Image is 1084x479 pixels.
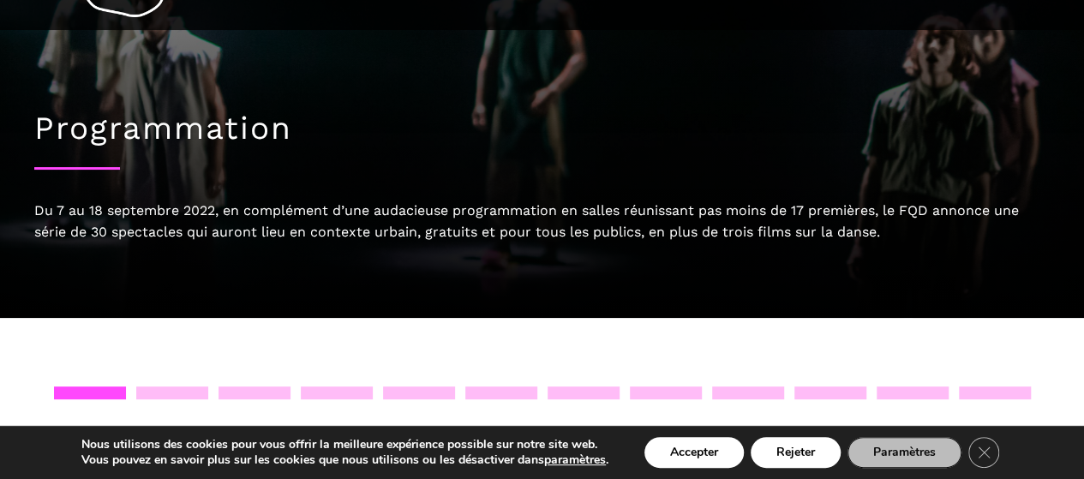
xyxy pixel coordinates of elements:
[81,452,608,468] p: Vous pouvez en savoir plus sur les cookies que nous utilisons ou les désactiver dans .
[644,437,744,468] button: Accepter
[81,437,608,452] p: Nous utilisons des cookies pour vous offrir la meilleure expérience possible sur notre site web.
[34,200,1050,243] div: Du 7 au 18 septembre 2022, en complément d’une audacieuse programmation en salles réunissant pas ...
[847,437,961,468] button: Paramètres
[751,437,841,468] button: Rejeter
[34,110,1050,147] h1: Programmation
[968,437,999,468] button: Close GDPR Cookie Banner
[544,452,606,468] button: paramètres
